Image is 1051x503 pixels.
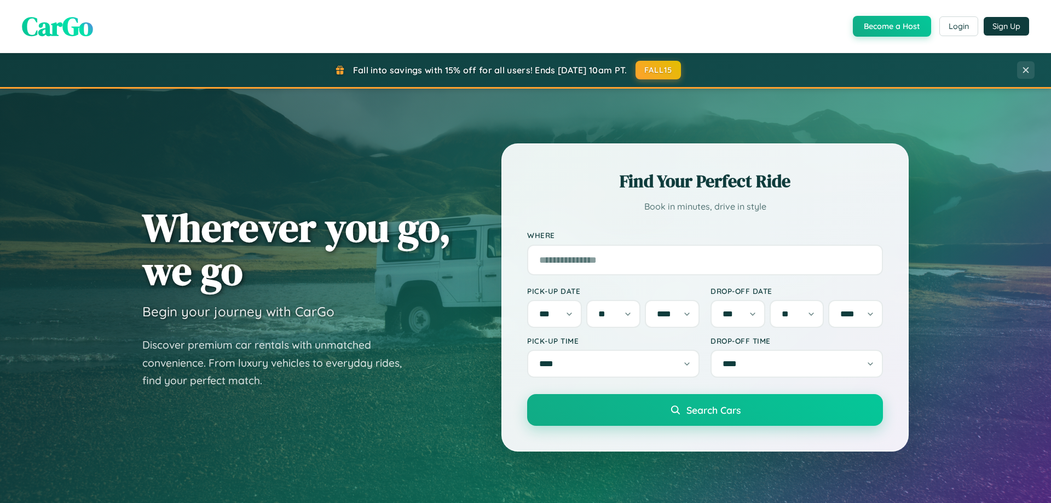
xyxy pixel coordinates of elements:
label: Drop-off Time [711,336,883,345]
label: Pick-up Time [527,336,700,345]
span: CarGo [22,8,93,44]
h2: Find Your Perfect Ride [527,169,883,193]
button: Sign Up [984,17,1029,36]
p: Book in minutes, drive in style [527,199,883,215]
label: Pick-up Date [527,286,700,296]
button: FALL15 [636,61,682,79]
button: Login [939,16,978,36]
button: Become a Host [853,16,931,37]
label: Where [527,231,883,240]
button: Search Cars [527,394,883,426]
label: Drop-off Date [711,286,883,296]
h1: Wherever you go, we go [142,206,451,292]
span: Search Cars [686,404,741,416]
p: Discover premium car rentals with unmatched convenience. From luxury vehicles to everyday rides, ... [142,336,416,390]
span: Fall into savings with 15% off for all users! Ends [DATE] 10am PT. [353,65,627,76]
h3: Begin your journey with CarGo [142,303,334,320]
